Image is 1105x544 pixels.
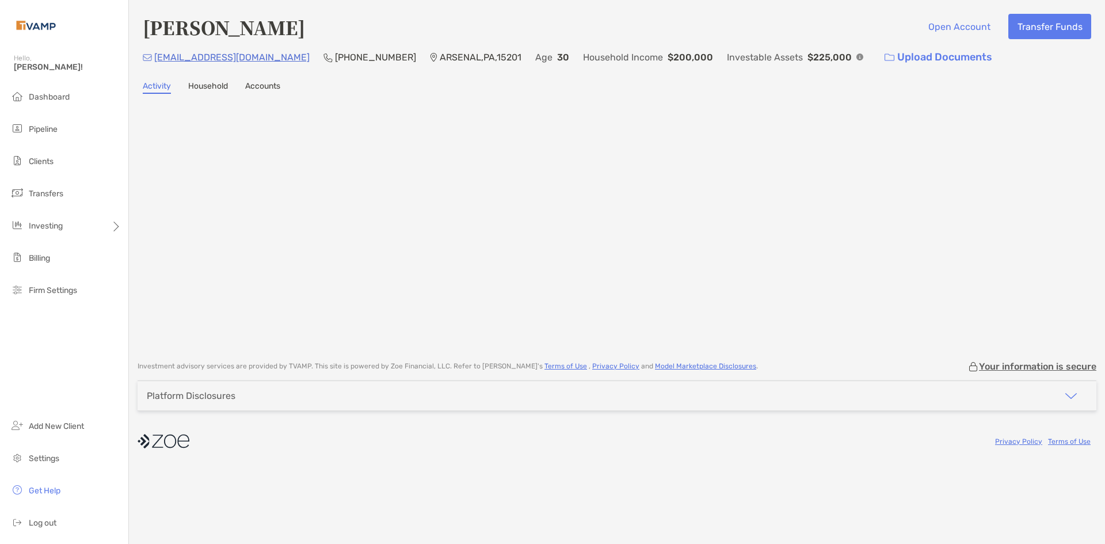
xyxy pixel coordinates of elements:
a: Terms of Use [1048,438,1091,446]
a: Privacy Policy [995,438,1042,446]
p: $225,000 [807,50,852,64]
p: 30 [557,50,569,64]
img: dashboard icon [10,89,24,103]
a: Privacy Policy [592,362,639,370]
span: Settings [29,454,59,463]
button: Transfer Funds [1008,14,1091,39]
img: pipeline icon [10,121,24,135]
p: Investment advisory services are provided by TVAMP . This site is powered by Zoe Financial, LLC. ... [138,362,758,371]
p: $200,000 [668,50,713,64]
img: Zoe Logo [14,5,58,46]
a: Upload Documents [877,45,1000,70]
p: Your information is secure [979,361,1096,372]
div: Platform Disclosures [147,390,235,401]
p: Age [535,50,552,64]
a: Terms of Use [544,362,587,370]
p: [PHONE_NUMBER] [335,50,416,64]
span: Log out [29,518,56,528]
img: transfers icon [10,186,24,200]
img: Email Icon [143,54,152,61]
img: Location Icon [430,53,437,62]
p: ARSENAL , PA , 15201 [440,50,521,64]
span: Get Help [29,486,60,496]
a: Activity [143,81,171,94]
img: logout icon [10,515,24,529]
img: Phone Icon [323,53,333,62]
img: get-help icon [10,483,24,497]
h4: [PERSON_NAME] [143,14,305,40]
img: add_new_client icon [10,419,24,432]
p: Household Income [583,50,663,64]
a: Household [188,81,228,94]
span: [PERSON_NAME]! [14,62,121,72]
button: Open Account [919,14,999,39]
span: Billing [29,253,50,263]
span: Pipeline [29,124,58,134]
p: Investable Assets [727,50,803,64]
img: settings icon [10,451,24,465]
img: investing icon [10,218,24,232]
span: Investing [29,221,63,231]
span: Clients [29,157,54,166]
span: Dashboard [29,92,70,102]
p: [EMAIL_ADDRESS][DOMAIN_NAME] [154,50,310,64]
img: company logo [138,428,189,454]
a: Accounts [245,81,280,94]
img: billing icon [10,250,24,264]
span: Firm Settings [29,286,77,295]
img: firm-settings icon [10,283,24,296]
img: clients icon [10,154,24,168]
span: Add New Client [29,421,84,431]
img: icon arrow [1064,389,1078,403]
a: Model Marketplace Disclosures [655,362,756,370]
span: Transfers [29,189,63,199]
img: Info Icon [856,54,863,60]
img: button icon [885,54,894,62]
